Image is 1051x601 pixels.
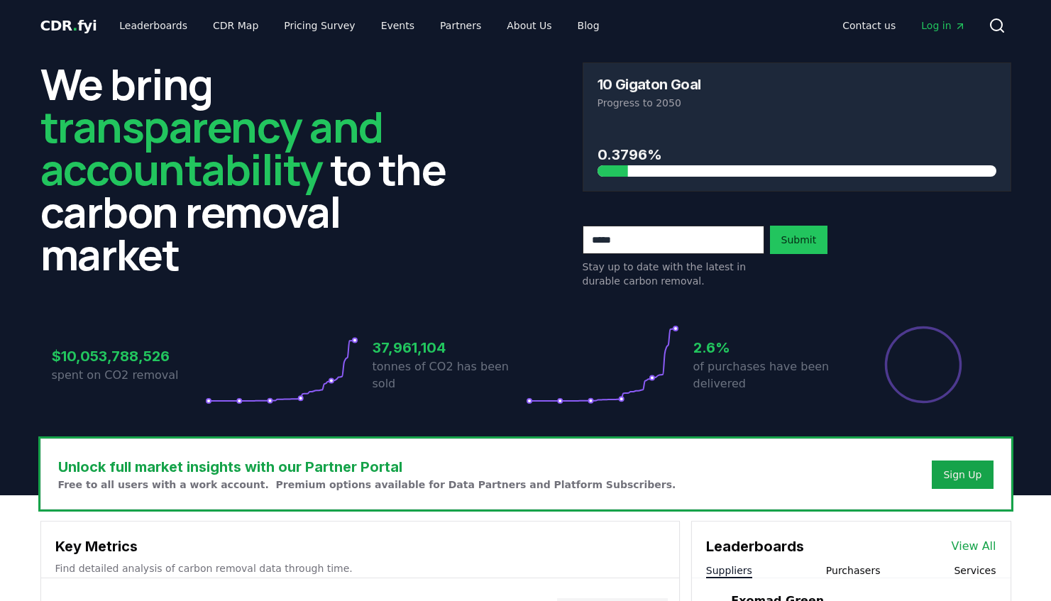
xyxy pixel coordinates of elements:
a: Blog [566,13,611,38]
h3: 37,961,104 [373,337,526,358]
h3: 10 Gigaton Goal [598,77,701,92]
h3: 2.6% [693,337,847,358]
span: transparency and accountability [40,97,383,198]
button: Services [954,563,996,578]
h3: 0.3796% [598,144,996,165]
nav: Main [108,13,610,38]
span: . [72,17,77,34]
span: Log in [921,18,965,33]
h2: We bring to the carbon removal market [40,62,469,275]
p: Stay up to date with the latest in durable carbon removal. [583,260,764,288]
a: Pricing Survey [273,13,366,38]
p: spent on CO2 removal [52,367,205,384]
a: CDR.fyi [40,16,97,35]
p: Find detailed analysis of carbon removal data through time. [55,561,665,575]
a: About Us [495,13,563,38]
a: Partners [429,13,493,38]
h3: Unlock full market insights with our Partner Portal [58,456,676,478]
p: of purchases have been delivered [693,358,847,392]
a: Leaderboards [108,13,199,38]
h3: Key Metrics [55,536,665,557]
button: Sign Up [932,461,993,489]
a: CDR Map [202,13,270,38]
button: Purchasers [826,563,881,578]
a: Events [370,13,426,38]
a: View All [952,538,996,555]
nav: Main [831,13,976,38]
p: tonnes of CO2 has been sold [373,358,526,392]
div: Percentage of sales delivered [884,325,963,404]
a: Log in [910,13,976,38]
a: Contact us [831,13,907,38]
button: Submit [770,226,828,254]
a: Sign Up [943,468,981,482]
span: CDR fyi [40,17,97,34]
h3: Leaderboards [706,536,804,557]
h3: $10,053,788,526 [52,346,205,367]
p: Free to all users with a work account. Premium options available for Data Partners and Platform S... [58,478,676,492]
p: Progress to 2050 [598,96,996,110]
button: Suppliers [706,563,752,578]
